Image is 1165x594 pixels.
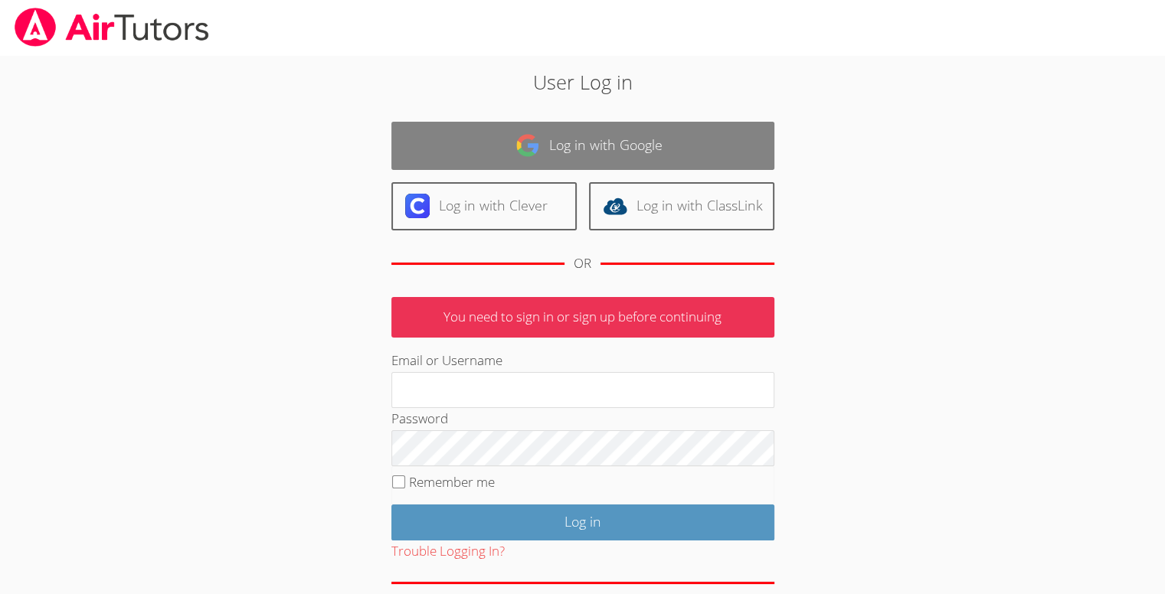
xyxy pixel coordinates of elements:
label: Password [391,410,448,427]
label: Email or Username [391,351,502,369]
img: google-logo-50288ca7cdecda66e5e0955fdab243c47b7ad437acaf1139b6f446037453330a.svg [515,133,540,158]
label: Remember me [409,473,495,491]
div: OR [574,253,591,275]
img: clever-logo-6eab21bc6e7a338710f1a6ff85c0baf02591cd810cc4098c63d3a4b26e2feb20.svg [405,194,430,218]
button: Trouble Logging In? [391,540,505,563]
a: Log in with Clever [391,182,577,230]
img: airtutors_banner-c4298cdbf04f3fff15de1276eac7730deb9818008684d7c2e4769d2f7ddbe033.png [13,8,211,47]
h2: User Log in [268,67,897,96]
input: Log in [391,504,774,540]
p: You need to sign in or sign up before continuing [391,297,774,338]
img: classlink-logo-d6bb404cc1216ec64c9a2012d9dc4662098be43eaf13dc465df04b49fa7ab582.svg [603,194,627,218]
a: Log in with Google [391,122,774,170]
a: Log in with ClassLink [589,182,774,230]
